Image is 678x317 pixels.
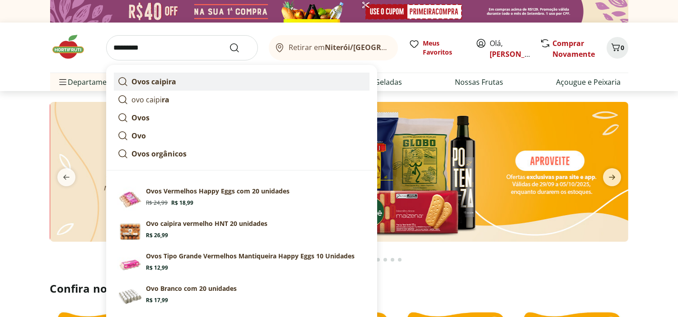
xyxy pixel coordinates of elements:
[146,284,237,293] p: Ovo Branco com 20 unidades
[132,77,177,87] strong: Ovos caipira
[50,33,95,60] img: Hortifruti
[57,71,122,93] span: Departamentos
[389,249,396,271] button: Go to page 16 from fs-carousel
[146,187,290,196] p: Ovos Vermelhos Happy Eggs com 20 unidades
[621,43,625,52] span: 0
[289,43,388,51] span: Retirar em
[114,127,369,145] a: Ovo
[162,95,170,105] strong: ra
[106,35,258,60] input: search
[117,187,143,212] img: Ovos Vermelhos Happy Eggs com 20 unidades
[146,252,355,261] p: Ovos Tipo Grande Vermelhos Mantiqueira Happy Eggs 10 Unidades
[114,73,369,91] a: Ovos caipira
[117,252,143,277] img: Ovos Tipo Grande Vermelhos Mantiqueira Happy Eggs 10 Unidades
[556,77,621,87] a: Açougue e Peixaria
[553,38,595,59] a: Comprar Novamente
[114,248,369,280] a: Ovos Tipo Grande Vermelhos Mantiqueira Happy Eggs 10 UnidadesOvos Tipo Grande Vermelhos Mantiquei...
[229,42,251,53] button: Submit Search
[132,113,150,123] strong: Ovos
[146,232,168,239] span: R$ 26,99
[423,39,465,57] span: Meus Favoritos
[50,281,628,296] h2: Confira nossos descontos exclusivos
[396,249,403,271] button: Go to page 17 from fs-carousel
[382,249,389,271] button: Go to page 15 from fs-carousel
[114,183,369,216] a: Ovos Vermelhos Happy Eggs com 20 unidadesOvos Vermelhos Happy Eggs com 20 unidadesR$ 24,99R$ 18,99
[596,168,628,186] button: next
[57,71,68,93] button: Menu
[114,145,369,163] a: Ovos orgânicos
[132,94,170,105] p: ovo caipi
[117,284,143,309] img: Principal
[114,91,369,109] a: ovo caipira
[50,168,83,186] button: previous
[146,219,268,228] p: Ovo caipira vermelho HNT 20 unidades
[374,249,382,271] button: Go to page 14 from fs-carousel
[132,149,187,159] strong: Ovos orgânicos
[146,264,168,271] span: R$ 12,99
[490,38,530,60] span: Olá,
[490,49,549,59] a: [PERSON_NAME]
[325,42,428,52] b: Niterói/[GEOGRAPHIC_DATA]
[114,109,369,127] a: Ovos
[132,131,146,141] strong: Ovo
[269,35,398,60] button: Retirar emNiterói/[GEOGRAPHIC_DATA]
[172,199,194,207] span: R$ 18,99
[146,199,168,207] span: R$ 24,99
[146,297,168,304] span: R$ 17,99
[409,39,465,57] a: Meus Favoritos
[114,280,369,313] a: PrincipalOvo Branco com 20 unidadesR$ 17,99
[455,77,504,87] a: Nossas Frutas
[114,216,369,248] a: Ovo caipira vermelho HNT 20 unidadesR$ 26,99
[607,37,628,59] button: Carrinho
